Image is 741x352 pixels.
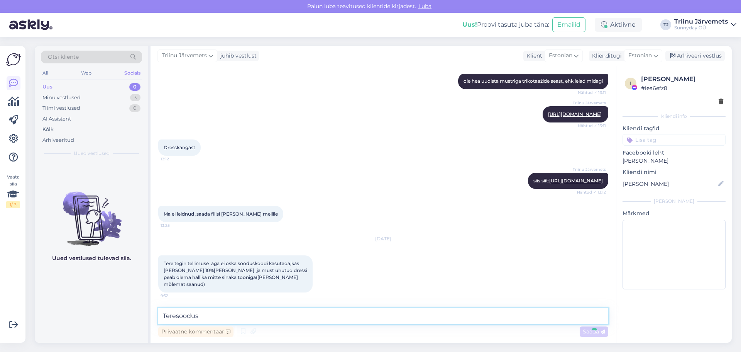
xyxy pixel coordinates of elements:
span: siis siit: [533,178,603,184]
span: Triinu Järvemets [573,100,606,106]
span: Estonian [628,51,652,60]
div: # iea6efz8 [641,84,723,92]
img: Askly Logo [6,52,21,67]
p: Kliendi nimi [623,168,726,176]
span: Triinu Järvemets [162,51,207,60]
div: Proovi tasuta juba täna: [462,20,549,29]
span: Otsi kliente [48,53,79,61]
span: Uued vestlused [74,150,110,157]
p: Kliendi tag'id [623,124,726,133]
span: 13:12 [161,156,189,162]
div: 0 [129,83,140,91]
p: Uued vestlused tulevad siia. [52,254,131,262]
span: 9:52 [161,293,189,299]
div: Kliendi info [623,113,726,120]
span: i [630,80,631,86]
span: Ma ei leidnud ,saada fliisi [PERSON_NAME] meilile [164,211,278,217]
span: Dresskangast [164,145,195,150]
span: ole hea uudista mustriga trikotaažide seast, ehk leiad midagi [464,78,603,84]
span: Nähtud ✓ 13:12 [577,189,606,195]
a: [URL][DOMAIN_NAME] [549,178,603,184]
div: Kõik [42,126,54,133]
span: 13:25 [161,223,189,228]
div: Tiimi vestlused [42,104,80,112]
div: TJ [660,19,671,30]
span: Estonian [549,51,572,60]
input: Lisa nimi [623,180,717,188]
span: Tere tegin tellimuse aga ei oska sooduskoodi kasutada,kas [PERSON_NAME] 10%[PERSON_NAME] ja must ... [164,260,310,287]
div: All [41,68,50,78]
div: Triinu Järvemets [674,19,728,25]
div: Minu vestlused [42,94,81,102]
div: juhib vestlust [217,52,257,60]
div: Arhiveeritud [42,136,74,144]
div: Vaata siia [6,173,20,208]
span: Triinu Järvemets [573,167,606,172]
div: 1 / 3 [6,201,20,208]
div: Sunnyday OÜ [674,25,728,31]
p: Facebooki leht [623,149,726,157]
div: Klient [523,52,542,60]
div: Socials [123,68,142,78]
p: Märkmed [623,209,726,218]
button: Emailid [552,17,585,32]
div: Aktiivne [595,18,642,32]
a: [URL][DOMAIN_NAME] [548,111,602,117]
div: 0 [129,104,140,112]
div: Uus [42,83,52,91]
div: [PERSON_NAME] [623,198,726,205]
div: Klienditugi [589,52,622,60]
div: [DATE] [158,235,608,242]
div: AI Assistent [42,115,71,123]
img: No chats [35,178,148,247]
input: Lisa tag [623,134,726,146]
span: Nähtud ✓ 13:11 [577,123,606,129]
div: [PERSON_NAME] [641,75,723,84]
div: 3 [130,94,140,102]
a: Triinu JärvemetsSunnyday OÜ [674,19,736,31]
b: Uus! [462,21,477,28]
span: Luba [416,3,434,10]
p: [PERSON_NAME] [623,157,726,165]
div: Web [80,68,93,78]
div: Arhiveeri vestlus [665,51,725,61]
span: Nähtud ✓ 13:11 [577,90,606,95]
